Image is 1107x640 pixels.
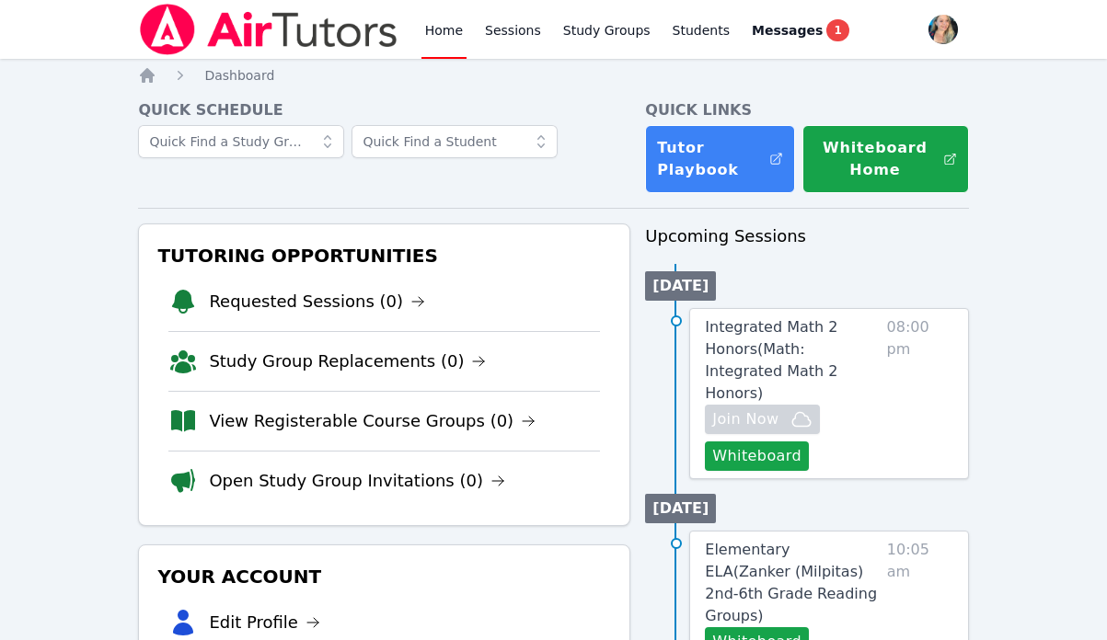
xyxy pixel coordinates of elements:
span: Messages [752,21,823,40]
span: 1 [826,19,848,41]
input: Quick Find a Study Group [138,125,344,158]
a: Elementary ELA(Zanker (Milpitas) 2nd-6th Grade Reading Groups) [705,539,879,627]
span: Integrated Math 2 Honors ( Math: Integrated Math 2 Honors ) [705,318,837,402]
span: Dashboard [204,68,274,83]
h4: Quick Schedule [138,99,630,121]
span: 08:00 pm [887,316,953,471]
input: Quick Find a Student [352,125,558,158]
h3: Tutoring Opportunities [154,239,615,272]
h3: Upcoming Sessions [645,223,968,249]
button: Whiteboard Home [802,125,968,193]
a: Requested Sessions (0) [209,289,425,314]
h4: Quick Links [645,99,968,121]
a: Integrated Math 2 Honors(Math: Integrated Math 2 Honors) [705,316,879,405]
a: Dashboard [204,66,274,85]
span: Join Now [712,408,778,430]
a: Study Group Replacements (0) [209,349,486,374]
li: [DATE] [645,494,716,523]
h3: Your Account [154,560,615,593]
span: Elementary ELA ( Zanker (Milpitas) 2nd-6th Grade Reading Groups ) [705,541,877,624]
li: [DATE] [645,271,716,301]
img: Air Tutors [138,4,398,55]
a: Open Study Group Invitations (0) [209,468,505,494]
button: Join Now [705,405,819,434]
nav: Breadcrumb [138,66,968,85]
a: View Registerable Course Groups (0) [209,408,536,434]
a: Tutor Playbook [645,125,795,193]
a: Edit Profile [209,610,320,635]
button: Whiteboard [705,441,809,471]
